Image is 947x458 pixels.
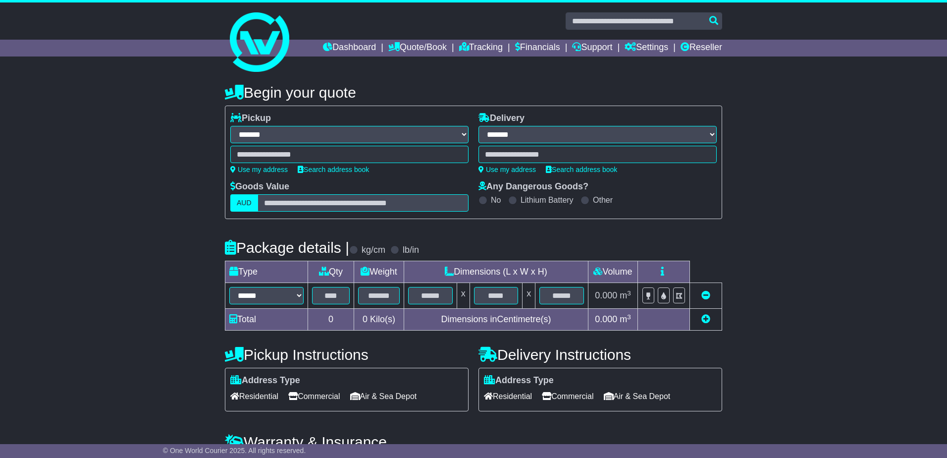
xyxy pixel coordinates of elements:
[225,346,469,363] h4: Pickup Instructions
[225,239,349,256] h4: Package details |
[403,245,419,256] label: lb/in
[484,375,554,386] label: Address Type
[323,40,376,57] a: Dashboard
[459,40,503,57] a: Tracking
[404,309,588,331] td: Dimensions in Centimetre(s)
[625,40,668,57] a: Settings
[362,245,385,256] label: kg/cm
[225,434,722,450] h4: Warranty & Insurance
[521,195,574,205] label: Lithium Battery
[225,309,308,331] td: Total
[230,181,289,192] label: Goods Value
[230,389,278,404] span: Residential
[701,314,710,324] a: Add new item
[288,389,340,404] span: Commercial
[478,181,588,192] label: Any Dangerous Goods?
[515,40,560,57] a: Financials
[388,40,447,57] a: Quote/Book
[604,389,671,404] span: Air & Sea Depot
[163,447,306,455] span: © One World Courier 2025. All rights reserved.
[681,40,722,57] a: Reseller
[620,290,631,300] span: m
[546,166,617,173] a: Search address book
[478,166,536,173] a: Use my address
[350,389,417,404] span: Air & Sea Depot
[701,290,710,300] a: Remove this item
[230,375,300,386] label: Address Type
[542,389,593,404] span: Commercial
[354,261,404,283] td: Weight
[457,283,470,309] td: x
[627,313,631,321] sup: 3
[225,261,308,283] td: Type
[363,314,368,324] span: 0
[354,309,404,331] td: Kilo(s)
[593,195,613,205] label: Other
[572,40,612,57] a: Support
[595,290,617,300] span: 0.000
[588,261,637,283] td: Volume
[308,261,354,283] td: Qty
[595,314,617,324] span: 0.000
[225,84,722,101] h4: Begin your quote
[491,195,501,205] label: No
[230,194,258,212] label: AUD
[308,309,354,331] td: 0
[620,314,631,324] span: m
[627,289,631,297] sup: 3
[404,261,588,283] td: Dimensions (L x W x H)
[298,166,369,173] a: Search address book
[230,113,271,124] label: Pickup
[478,346,722,363] h4: Delivery Instructions
[230,166,288,173] a: Use my address
[478,113,525,124] label: Delivery
[484,389,532,404] span: Residential
[523,283,535,309] td: x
